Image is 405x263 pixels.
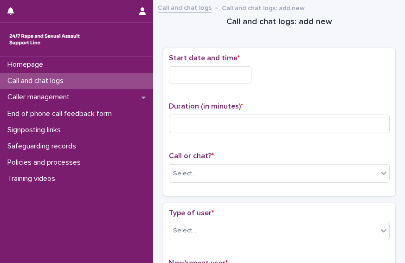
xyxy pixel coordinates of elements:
[4,60,51,69] p: Homepage
[163,17,395,28] h1: Call and chat logs: add new
[4,126,68,135] p: Signposting links
[7,30,82,49] img: rhQMoQhaT3yELyF149Cw
[169,152,214,160] span: Call or chat?
[4,77,71,85] p: Call and chat logs
[4,142,84,151] p: Safeguarding records
[222,2,305,13] p: Call and chat logs: add new
[169,209,214,217] span: Type of user
[169,103,243,110] span: Duration (in minutes)
[4,158,88,167] p: Policies and processes
[158,2,212,13] a: Call and chat logs
[4,174,63,183] p: Training videos
[4,109,119,118] p: End of phone call feedback form
[173,226,196,236] div: Select...
[169,54,240,62] span: Start date and time
[4,93,77,102] p: Caller management
[173,169,196,179] div: Select...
